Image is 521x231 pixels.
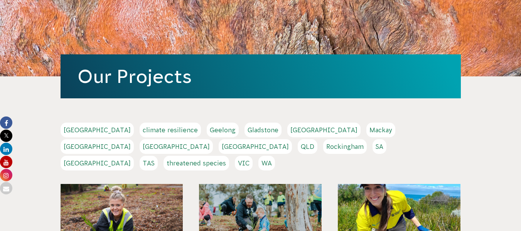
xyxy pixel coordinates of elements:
a: SA [373,139,386,154]
a: QLD [298,139,317,154]
a: [GEOGRAPHIC_DATA] [61,139,134,154]
a: [GEOGRAPHIC_DATA] [61,156,134,170]
a: Mackay [366,123,395,137]
a: threatened species [164,156,229,170]
a: WA [258,156,275,170]
a: [GEOGRAPHIC_DATA] [140,139,213,154]
a: Geelong [207,123,239,137]
a: TAS [140,156,158,170]
a: [GEOGRAPHIC_DATA] [219,139,292,154]
a: [GEOGRAPHIC_DATA] [61,123,134,137]
a: Gladstone [244,123,282,137]
a: VIC [235,156,253,170]
a: climate resilience [140,123,201,137]
a: [GEOGRAPHIC_DATA] [287,123,361,137]
a: Rockingham [323,139,367,154]
a: Our Projects [78,66,192,87]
